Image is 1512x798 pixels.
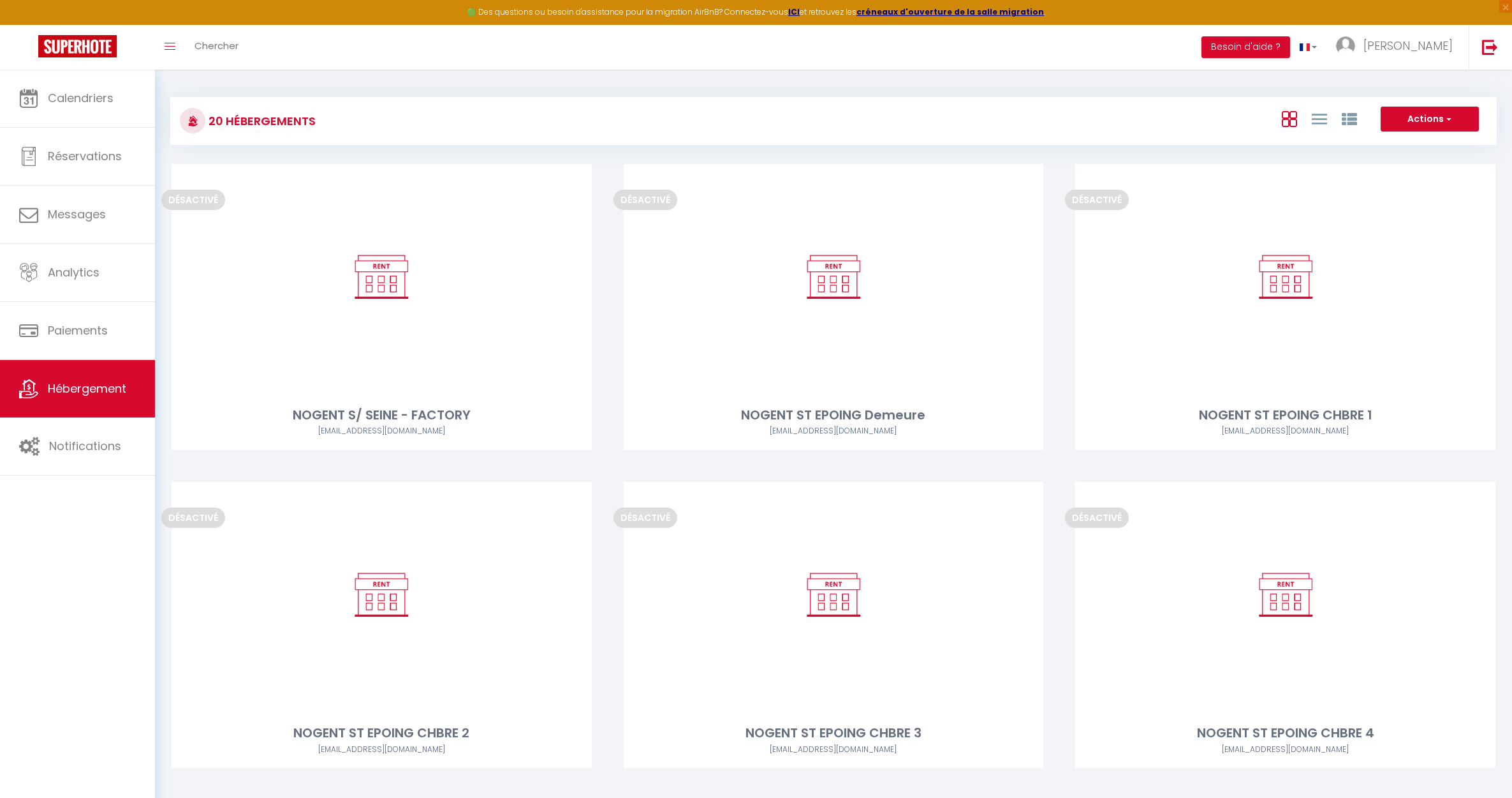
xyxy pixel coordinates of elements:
span: [PERSON_NAME] [1363,38,1453,54]
div: NOGENT ST EPOING CHBRE 4 [1075,723,1495,743]
button: Besoin d'aide ? [1201,36,1290,58]
span: Réservations [48,148,122,164]
span: Chercher [195,39,239,52]
div: NOGENT ST EPOING CHBRE 3 [624,723,1044,743]
div: Airbnb [172,425,592,437]
a: Vue en Liste [1312,108,1327,129]
a: créneaux d'ouverture de la salle migration [856,6,1044,17]
span: Désactivé [613,508,677,528]
img: ... [1336,36,1355,56]
div: Airbnb [624,425,1044,437]
a: ... [PERSON_NAME] [1326,25,1469,70]
span: Désactivé [613,190,677,210]
img: Super Booking [38,35,117,57]
span: Désactivé [1065,508,1129,528]
span: Désactivé [1065,190,1129,210]
div: NOGENT S/ SEINE - FACTORY [172,405,592,425]
span: Messages [48,206,106,222]
div: Airbnb [1075,744,1495,756]
span: Notifications [49,438,121,454]
a: Chercher [185,25,248,70]
img: logout [1482,39,1498,55]
span: Paiements [48,322,108,338]
div: NOGENT ST EPOING CHBRE 2 [172,723,592,743]
span: Désactivé [161,190,225,210]
button: Actions [1381,107,1479,132]
div: Airbnb [624,744,1044,756]
div: NOGENT ST EPOING Demeure [624,405,1044,425]
a: ICI [788,6,800,17]
span: Analytics [48,264,99,280]
h3: 20 Hébergements [205,107,316,135]
span: Calendriers [48,90,114,106]
span: Désactivé [161,508,225,528]
div: NOGENT ST EPOING CHBRE 1 [1075,405,1495,425]
a: Vue par Groupe [1342,108,1357,129]
div: Airbnb [1075,425,1495,437]
a: Vue en Box [1282,108,1297,129]
div: Airbnb [172,744,592,756]
span: Hébergement [48,380,126,396]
